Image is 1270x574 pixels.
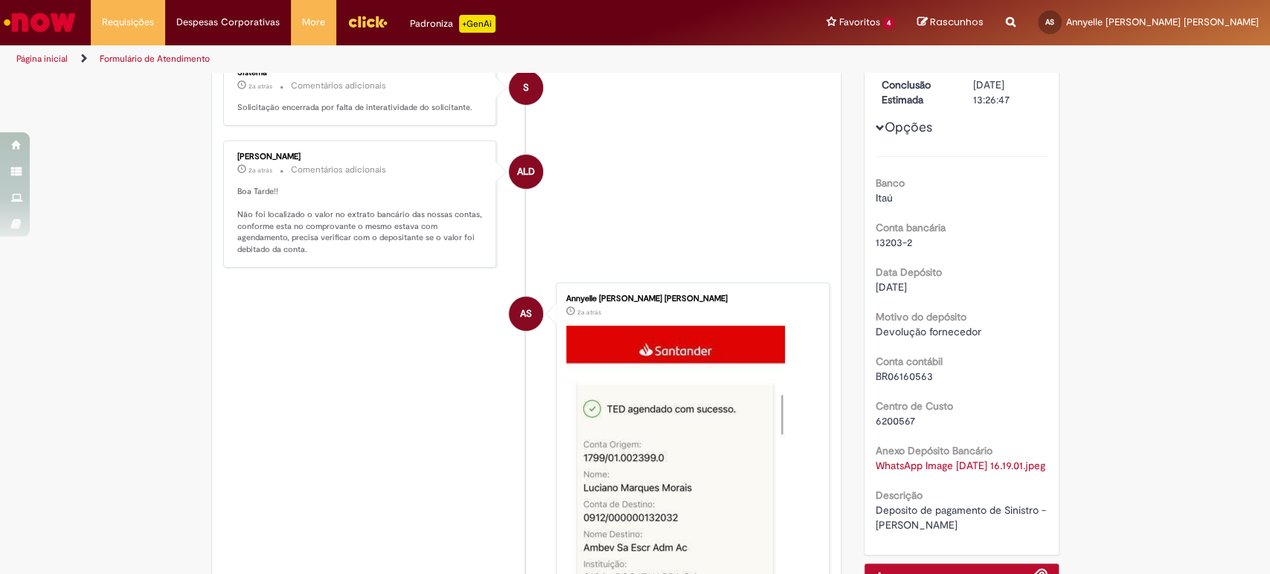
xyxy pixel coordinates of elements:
[876,444,992,457] b: Anexo Depósito Bancário
[870,77,962,107] dt: Conclusão Estimada
[876,236,912,249] span: 13203-2
[876,265,942,279] b: Data Depósito
[876,370,933,383] span: BR06160563
[1045,17,1054,27] span: AS
[876,221,946,234] b: Conta bancária
[566,294,814,303] div: Annyelle [PERSON_NAME] [PERSON_NAME]
[876,414,915,428] span: 6200567
[876,280,907,294] span: [DATE]
[838,15,879,30] span: Favoritos
[237,102,485,114] p: Solicitação encerrada por falta de interatividade do solicitante.
[347,10,388,33] img: click_logo_yellow_360x200.png
[248,166,272,175] time: 04/07/2023 16:14:02
[876,310,966,323] b: Motivo do depósito
[248,166,272,175] span: 2a atrás
[523,70,529,106] span: S
[509,71,543,105] div: System
[176,15,280,30] span: Despesas Corporativas
[876,325,981,338] span: Devolução fornecedor
[100,53,210,65] a: Formulário de Atendimento
[930,15,984,29] span: Rascunhos
[917,16,984,30] a: Rascunhos
[16,53,68,65] a: Página inicial
[577,308,601,317] time: 30/06/2023 16:24:50
[11,45,836,73] ul: Trilhas de página
[876,355,943,368] b: Conta contábil
[973,77,1042,107] div: [DATE] 13:26:47
[577,308,601,317] span: 2a atrás
[876,399,953,413] b: Centro de Custo
[237,186,485,256] p: Boa Tarde!! Não foi localizado o valor no extrato bancário das nossas contas, conforme esta no co...
[291,164,386,176] small: Comentários adicionais
[509,155,543,189] div: Andressa Luiza Da Silva
[509,297,543,331] div: Annyelle Araujo De Souza
[876,503,1049,532] span: Deposito de pagamento de Sinistro - [PERSON_NAME]
[302,15,325,30] span: More
[248,82,272,91] time: 12/07/2023 14:14:02
[248,82,272,91] span: 2a atrás
[876,191,893,204] span: Itaú
[237,68,485,77] div: Sistema
[517,154,535,190] span: ALD
[459,15,496,33] p: +GenAi
[410,15,496,33] div: Padroniza
[102,15,154,30] span: Requisições
[291,80,386,92] small: Comentários adicionais
[882,17,895,30] span: 4
[876,176,905,190] b: Banco
[1066,16,1259,28] span: Annyelle [PERSON_NAME] [PERSON_NAME]
[1,7,78,37] img: ServiceNow
[876,488,923,502] b: Descrição
[237,152,485,161] div: [PERSON_NAME]
[520,296,532,332] span: AS
[876,459,1045,472] a: Download de WhatsApp Image 2023-06-30 at 16.19.01.jpeg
